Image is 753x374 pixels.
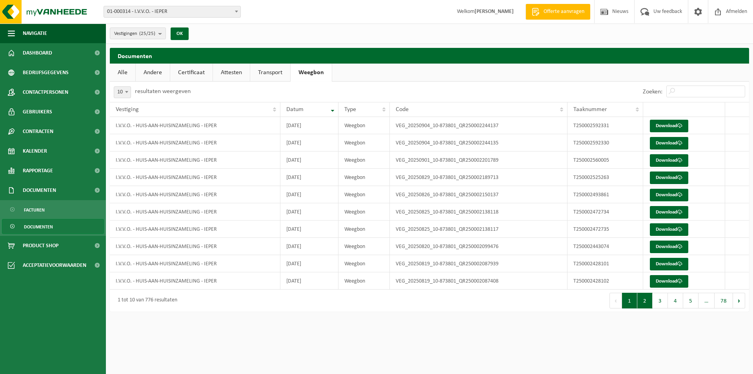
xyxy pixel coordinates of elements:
[573,106,607,113] span: Taaknummer
[286,106,304,113] span: Datum
[338,151,390,169] td: Weegbon
[390,134,567,151] td: VEG_20250904_10-873801_QR250002244135
[338,169,390,186] td: Weegbon
[114,87,131,98] span: 10
[136,64,170,82] a: Andere
[622,293,637,308] button: 1
[567,221,643,238] td: T250002472735
[567,169,643,186] td: T250002525263
[650,171,688,184] a: Download
[2,219,104,234] a: Documenten
[643,89,662,95] label: Zoeken:
[650,137,688,150] a: Download
[114,294,177,308] div: 1 tot 10 van 776 resultaten
[280,117,338,134] td: [DATE]
[390,186,567,203] td: VEG_20250826_10-873801_QR250002150137
[110,186,280,203] td: I.V.V.O. - HUIS-AAN-HUISINZAMELING - IEPER
[390,151,567,169] td: VEG_20250901_10-873801_QR250002201789
[280,151,338,169] td: [DATE]
[653,293,668,308] button: 3
[567,272,643,290] td: T250002428102
[650,241,688,253] a: Download
[23,122,53,141] span: Contracten
[23,255,86,275] span: Acceptatievoorwaarden
[23,141,47,161] span: Kalender
[637,293,653,308] button: 2
[110,255,280,272] td: I.V.V.O. - HUIS-AAN-HUISINZAMELING - IEPER
[338,238,390,255] td: Weegbon
[23,181,56,200] span: Documenten
[23,43,52,63] span: Dashboard
[280,186,338,203] td: [DATE]
[683,293,698,308] button: 5
[280,169,338,186] td: [DATE]
[114,28,155,40] span: Vestigingen
[338,186,390,203] td: Weegbon
[390,169,567,186] td: VEG_20250829_10-873801_QR250002189713
[116,106,139,113] span: Vestiging
[475,9,514,15] strong: [PERSON_NAME]
[24,219,53,234] span: Documenten
[110,203,280,221] td: I.V.V.O. - HUIS-AAN-HUISINZAMELING - IEPER
[110,117,280,134] td: I.V.V.O. - HUIS-AAN-HUISINZAMELING - IEPER
[23,102,52,122] span: Gebruikers
[698,293,715,308] span: …
[23,161,53,181] span: Rapportage
[390,238,567,255] td: VEG_20250820_10-873801_QR250002099476
[338,117,390,134] td: Weegbon
[650,206,688,219] a: Download
[668,293,683,308] button: 4
[526,4,590,20] a: Offerte aanvragen
[567,186,643,203] td: T250002493861
[390,255,567,272] td: VEG_20250819_10-873801_QR250002087939
[280,255,338,272] td: [DATE]
[338,272,390,290] td: Weegbon
[650,258,688,270] a: Download
[338,134,390,151] td: Weegbon
[567,255,643,272] td: T250002428101
[567,134,643,151] td: T250002592330
[280,134,338,151] td: [DATE]
[390,117,567,134] td: VEG_20250904_10-873801_QR250002244137
[104,6,241,18] span: 01-000314 - I.V.V.O. - IEPER
[650,154,688,167] a: Download
[338,221,390,238] td: Weegbon
[213,64,250,82] a: Attesten
[280,272,338,290] td: [DATE]
[110,272,280,290] td: I.V.V.O. - HUIS-AAN-HUISINZAMELING - IEPER
[23,82,68,102] span: Contactpersonen
[110,27,166,39] button: Vestigingen(25/25)
[110,134,280,151] td: I.V.V.O. - HUIS-AAN-HUISINZAMELING - IEPER
[390,221,567,238] td: VEG_20250825_10-873801_QR250002138117
[609,293,622,308] button: Previous
[650,189,688,201] a: Download
[170,64,213,82] a: Certificaat
[338,255,390,272] td: Weegbon
[110,151,280,169] td: I.V.V.O. - HUIS-AAN-HUISINZAMELING - IEPER
[715,293,733,308] button: 78
[280,203,338,221] td: [DATE]
[567,203,643,221] td: T250002472734
[291,64,332,82] a: Weegbon
[280,238,338,255] td: [DATE]
[567,238,643,255] td: T250002443074
[23,236,58,255] span: Product Shop
[567,117,643,134] td: T250002592331
[396,106,409,113] span: Code
[2,202,104,217] a: Facturen
[110,64,135,82] a: Alle
[250,64,290,82] a: Transport
[344,106,356,113] span: Type
[650,120,688,132] a: Download
[542,8,586,16] span: Offerte aanvragen
[23,63,69,82] span: Bedrijfsgegevens
[110,238,280,255] td: I.V.V.O. - HUIS-AAN-HUISINZAMELING - IEPER
[567,151,643,169] td: T250002560005
[110,48,749,63] h2: Documenten
[338,203,390,221] td: Weegbon
[390,272,567,290] td: VEG_20250819_10-873801_QR250002087408
[650,223,688,236] a: Download
[650,275,688,288] a: Download
[139,31,155,36] count: (25/25)
[171,27,189,40] button: OK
